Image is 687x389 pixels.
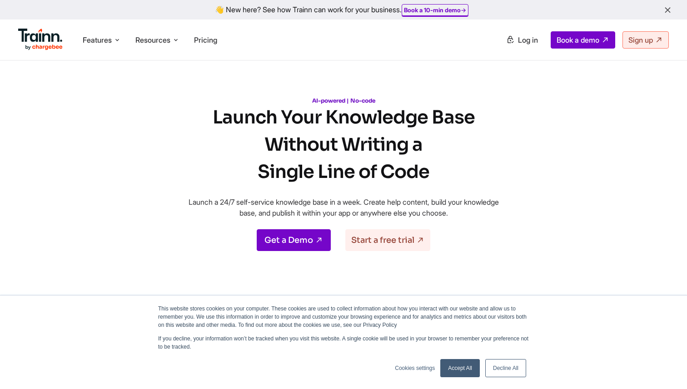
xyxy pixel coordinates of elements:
h1: Launch Your Knowledge Base Without Writing a Single Line of Code [180,104,507,186]
a: Cookies settings [395,364,435,372]
b: Book a 10-min demo [404,6,461,14]
a: Get a Demo [257,229,331,251]
a: Book a demo [551,31,615,49]
p: Launch a 24/7 self-service knowledge base in a week. Create help content, build your knowledge ba... [180,197,507,218]
a: Log in [501,32,543,48]
span: Features [83,35,112,45]
span: Book a demo [557,35,599,44]
a: Book a 10-min demo→ [404,6,466,14]
p: If you decline, your information won’t be tracked when you visit this website. A single cookie wi... [158,335,529,351]
img: Trainn Logo [18,29,63,50]
a: Sign up [622,31,669,49]
span: Log in [518,35,538,44]
span: Resources [135,35,170,45]
a: Start a free trial [345,229,430,251]
p: AI-powered | No-code [180,97,507,104]
p: This website stores cookies on your computer. These cookies are used to collect information about... [158,305,529,329]
a: Decline All [485,359,526,377]
div: 👋 New here? See how Trainn can work for your business. [5,5,682,14]
a: Accept All [440,359,480,377]
span: Sign up [628,35,653,44]
a: Pricing [194,35,217,44]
